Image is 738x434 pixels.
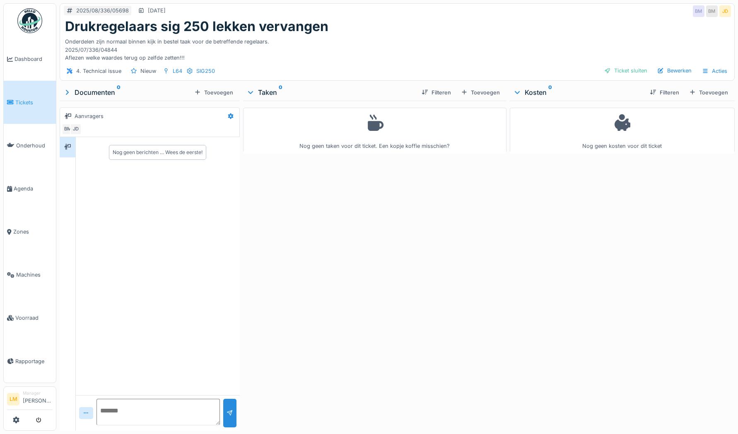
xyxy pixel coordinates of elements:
[4,38,56,81] a: Dashboard
[686,87,731,98] div: Toevoegen
[15,314,53,322] span: Voorraad
[4,340,56,383] a: Rapportage
[15,357,53,365] span: Rapportage
[513,87,643,97] div: Kosten
[601,65,651,76] div: Ticket sluiten
[173,67,182,75] div: L64
[63,87,191,97] div: Documenten
[148,7,166,14] div: [DATE]
[23,390,53,396] div: Manager
[65,34,729,62] div: Onderdelen zijn normaal binnen kijk in bestel taak voor de betreffende regelaars. 2025/07/336/048...
[75,112,104,120] div: Aanvragers
[515,111,729,150] div: Nog geen kosten voor dit ticket
[693,5,704,17] div: BM
[17,8,42,33] img: Badge_color-CXgf-gQk.svg
[654,65,695,76] div: Bewerken
[70,123,82,135] div: JD
[458,87,503,98] div: Toevoegen
[4,124,56,167] a: Onderhoud
[4,167,56,210] a: Agenda
[16,271,53,279] span: Machines
[246,87,415,97] div: Taken
[14,185,53,193] span: Agenda
[76,67,121,75] div: 4. Technical issue
[719,5,731,17] div: JD
[646,87,683,98] div: Filteren
[14,55,53,63] span: Dashboard
[65,19,328,34] h1: Drukregelaars sig 250 lekken vervangen
[117,87,121,97] sup: 0
[23,390,53,408] li: [PERSON_NAME]
[7,393,19,405] li: LM
[15,99,53,106] span: Tickets
[13,228,53,236] span: Zones
[140,67,156,75] div: Nieuw
[7,390,53,410] a: LM Manager[PERSON_NAME]
[113,149,203,156] div: Nog geen berichten … Wees de eerste!
[4,210,56,253] a: Zones
[279,87,282,97] sup: 0
[191,87,236,98] div: Toevoegen
[62,123,73,135] div: BM
[4,81,56,124] a: Tickets
[706,5,718,17] div: BM
[4,253,56,297] a: Machines
[548,87,552,97] sup: 0
[4,297,56,340] a: Voorraad
[16,142,53,149] span: Onderhoud
[76,7,129,14] div: 2025/08/336/05698
[248,111,501,150] div: Nog geen taken voor dit ticket. Een kopje koffie misschien?
[418,87,454,98] div: Filteren
[196,67,215,75] div: SIG250
[698,65,731,77] div: Acties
